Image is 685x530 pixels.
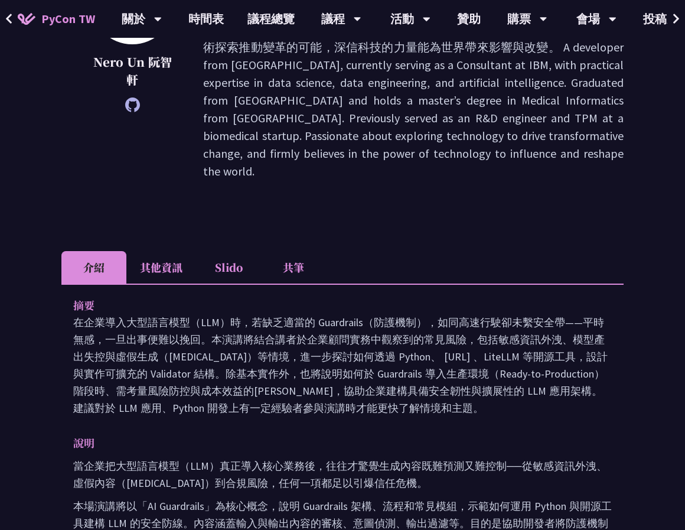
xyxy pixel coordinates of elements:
[6,4,107,34] a: PyCon TW
[126,251,196,284] li: 其他資訊
[61,251,126,284] li: 介紹
[196,251,261,284] li: Slido
[73,434,588,451] p: 說明
[41,10,95,28] span: PyCon TW
[73,314,612,417] p: 在企業導入大型語言模型（LLM）時，若缺乏適當的 Guardrails（防護機制），如同高速行駛卻未繫安全帶——平時無感，一旦出事便難以挽回。本演講將結合講者於企業顧問實務中觀察到的常見風險，包...
[91,53,174,89] p: Nero Un 阮智軒
[261,251,326,284] li: 共筆
[73,297,588,314] p: 摘要
[18,13,35,25] img: Home icon of PyCon TW 2025
[73,457,612,492] p: 當企業把大型語言模型（LLM）真正導入核心業務後，往往才驚覺生成內容既難預測又難控制──從敏感資訊外洩、虛假內容（[MEDICAL_DATA]）到合規風險，任何一項都足以引爆信任危機。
